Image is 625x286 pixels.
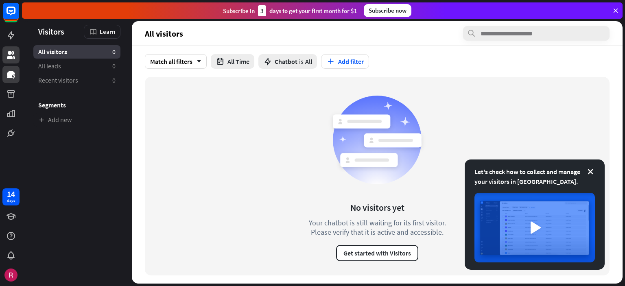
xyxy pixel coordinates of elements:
div: No visitors yet [350,202,404,213]
button: All Time [211,54,254,69]
div: Subscribe in days to get your first month for $1 [223,5,357,16]
h3: Segments [33,101,120,109]
span: All [305,57,312,65]
span: Recent visitors [38,76,78,85]
button: Get started with Visitors [336,245,418,261]
span: Visitors [38,27,64,36]
span: All visitors [38,48,67,56]
div: 3 [258,5,266,16]
div: Your chatbot is still waiting for its first visitor. Please verify that it is active and accessible. [294,218,461,237]
a: 14 days [2,188,20,205]
span: is [299,57,304,65]
span: All leads [38,62,61,70]
div: days [7,198,15,203]
img: image [474,193,595,262]
aside: 0 [112,76,116,85]
aside: 0 [112,48,116,56]
a: All leads 0 [33,59,120,73]
a: Recent visitors 0 [33,74,120,87]
a: Add new [33,113,120,127]
span: Learn [100,28,115,35]
div: Subscribe now [364,4,411,17]
div: Match all filters [145,54,207,69]
button: Add filter [321,54,369,69]
aside: 0 [112,62,116,70]
button: Open LiveChat chat widget [7,3,31,28]
span: All visitors [145,29,183,38]
i: arrow_down [192,59,201,64]
div: 14 [7,190,15,198]
span: Chatbot [275,57,297,65]
div: Let's check how to collect and manage your visitors in [GEOGRAPHIC_DATA]. [474,167,595,186]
